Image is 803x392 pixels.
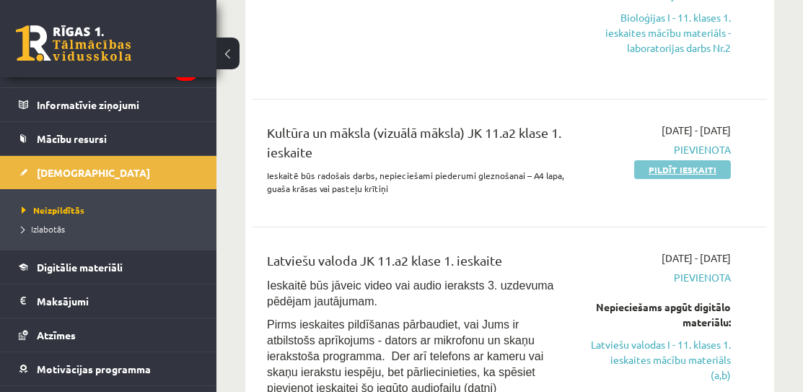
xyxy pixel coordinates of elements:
span: [DATE] - [DATE] [662,123,731,138]
a: Atzīmes [19,318,198,352]
span: Motivācijas programma [37,362,151,375]
legend: Maksājumi [37,284,198,318]
span: Mācību resursi [37,132,107,145]
span: Atzīmes [37,328,76,341]
a: Pildīt ieskaiti [634,160,731,179]
div: Nepieciešams apgūt digitālo materiālu: [591,300,731,330]
a: Bioloģijas I - 11. klases 1. ieskaites mācību materiāls - laboratorijas darbs Nr.2 [591,10,731,56]
span: [DATE] - [DATE] [662,251,731,266]
span: [DEMOGRAPHIC_DATA] [37,166,150,179]
a: Informatīvie ziņojumi [19,88,198,121]
a: Digitālie materiāli [19,251,198,284]
a: Motivācijas programma [19,352,198,386]
div: Kultūra un māksla (vizuālā māksla) JK 11.a2 klase 1. ieskaite [267,123,569,169]
div: Latviešu valoda JK 11.a2 klase 1. ieskaite [267,251,569,277]
a: Neizpildītās [22,204,202,217]
span: Neizpildītās [22,204,84,216]
span: Izlabotās [22,223,65,235]
a: [DEMOGRAPHIC_DATA] [19,156,198,189]
span: Ieskaitē būs jāveic video vai audio ieraksts 3. uzdevuma pēdējam jautājumam. [267,279,554,308]
legend: Informatīvie ziņojumi [37,88,198,121]
a: Rīgas 1. Tālmācības vidusskola [16,25,131,61]
a: Maksājumi [19,284,198,318]
span: Pievienota [591,142,731,157]
span: Digitālie materiāli [37,261,123,274]
a: Izlabotās [22,222,202,235]
span: Pievienota [591,270,731,285]
a: Latviešu valodas I - 11. klases 1. ieskaites mācību materiāls (a,b) [591,337,731,383]
p: Ieskaitē būs radošais darbs, nepieciešami piederumi gleznošanai – A4 lapa, guaša krāsas vai paste... [267,169,569,195]
a: Mācību resursi [19,122,198,155]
